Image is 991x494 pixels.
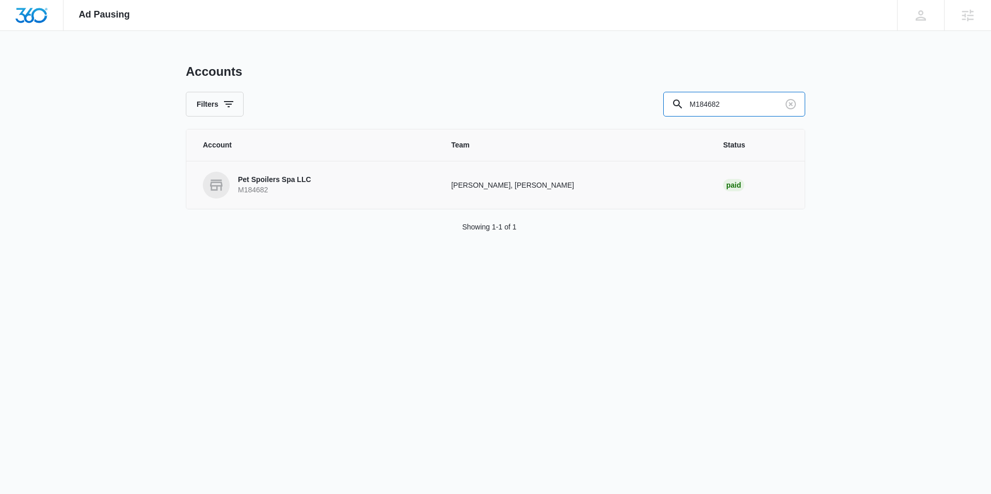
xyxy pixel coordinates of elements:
[723,140,788,151] span: Status
[17,17,25,25] img: logo_orange.svg
[27,27,114,35] div: Domain: [DOMAIN_NAME]
[462,222,516,233] p: Showing 1-1 of 1
[238,175,311,185] p: Pet Spoilers Spa LLC
[451,180,698,191] p: [PERSON_NAME], [PERSON_NAME]
[186,92,244,117] button: Filters
[782,96,799,112] button: Clear
[186,64,242,79] h1: Accounts
[723,179,744,191] div: Paid
[203,140,426,151] span: Account
[39,61,92,68] div: Domain Overview
[103,60,111,68] img: tab_keywords_by_traffic_grey.svg
[451,140,698,151] span: Team
[203,172,426,199] a: Pet Spoilers Spa LLCM184682
[238,185,311,195] p: M184682
[79,9,130,20] span: Ad Pausing
[114,61,174,68] div: Keywords by Traffic
[28,60,36,68] img: tab_domain_overview_orange.svg
[29,17,51,25] div: v 4.0.25
[663,92,805,117] input: Search By Account Number
[17,27,25,35] img: website_grey.svg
